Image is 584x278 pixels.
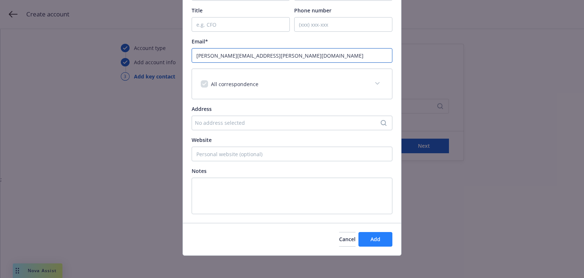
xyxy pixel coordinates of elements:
input: e.g. CFO [192,17,290,32]
span: Notes [192,167,207,174]
button: No address selected [192,116,392,130]
span: Add [370,236,380,243]
span: Website [192,136,212,143]
span: All correspondence [211,81,258,88]
span: Address [192,105,212,112]
span: Email* [192,38,208,45]
svg: Search [381,120,387,126]
button: Cancel [339,232,356,247]
span: Title [192,7,203,14]
div: All correspondence [192,69,392,99]
input: example@email.com [192,48,392,63]
input: Personal website (optional) [192,147,392,161]
input: (xxx) xxx-xxx [294,17,392,32]
span: Phone number [294,7,331,14]
span: Cancel [339,236,356,243]
div: No address selected [195,119,382,127]
button: Add [358,232,392,247]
